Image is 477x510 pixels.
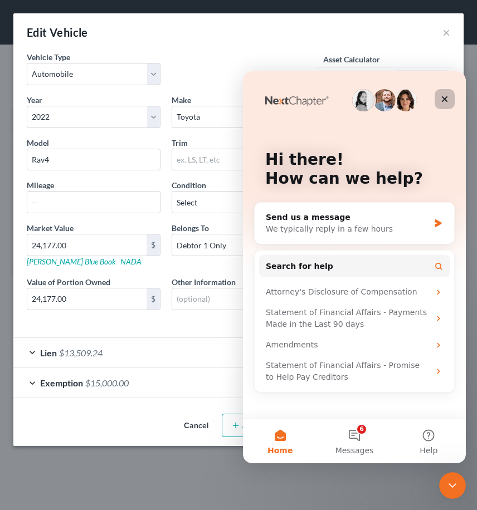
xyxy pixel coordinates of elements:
[222,414,283,437] button: Add Lien
[27,192,160,213] input: --
[27,179,54,191] label: Mileage
[27,288,147,310] input: 0.00
[172,288,305,310] input: (optional)
[27,149,160,170] input: ex. Altima
[27,276,110,288] label: Value of Portion Owned
[40,347,57,358] span: Lien
[27,234,147,256] input: 0.00
[243,71,466,463] iframe: Intercom live chat
[172,149,305,170] input: ex. LS, LT, etc
[172,179,206,191] label: Condition
[27,222,74,234] label: Market Value
[172,106,305,127] input: ex. Nissan
[85,377,129,388] span: $15,000.00
[442,26,450,39] button: ×
[27,137,49,149] label: Model
[27,51,70,63] label: Vehicle Type
[439,472,466,499] iframe: Intercom live chat
[172,95,191,105] span: Make
[172,276,236,288] label: Other Information
[147,234,160,256] div: $
[40,377,83,388] span: Exemption
[323,53,380,65] label: Asset Calculator
[120,257,142,266] a: NADA
[175,415,217,437] button: Cancel
[147,288,160,310] div: $
[59,347,103,358] span: $13,509.24
[27,94,42,106] label: Year
[172,137,188,149] label: Trim
[27,257,116,266] a: [PERSON_NAME] Blue Book
[172,223,209,233] span: Belongs To
[27,24,88,40] div: Edit Vehicle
